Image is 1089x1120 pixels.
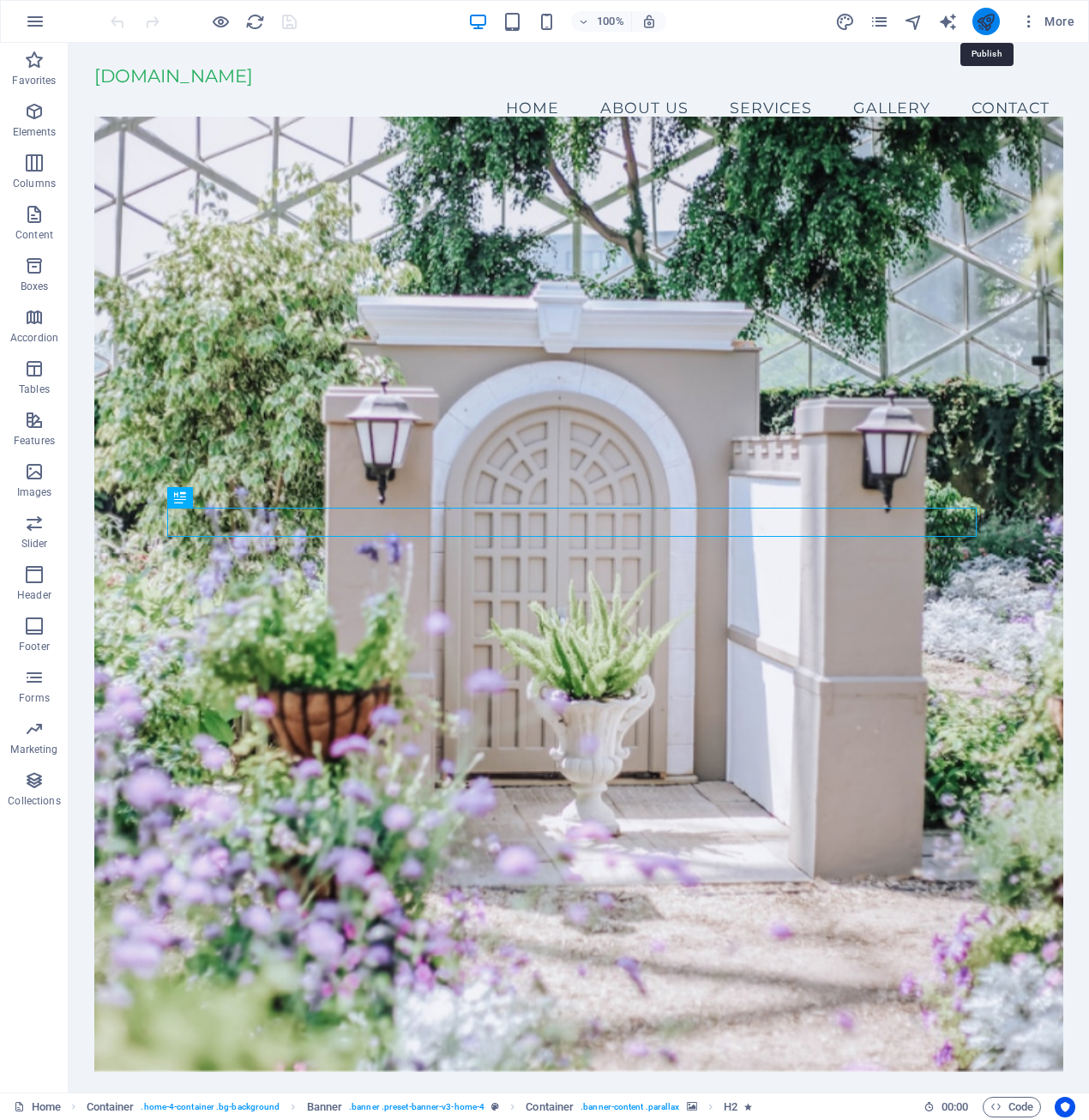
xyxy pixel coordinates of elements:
[1020,13,1074,30] span: More
[17,485,52,499] p: Images
[990,1097,1033,1117] span: Code
[87,1097,135,1117] span: Click to select. Double-click to edit
[581,1097,679,1117] span: . banner-content .parallax
[1014,8,1081,35] button: More
[869,11,890,32] button: pages
[21,537,48,551] p: Slider
[924,1097,969,1117] h6: Session time
[597,11,624,32] h6: 100%
[141,1097,280,1117] span: . home-4-container .bg-background
[307,1097,343,1117] span: Click to select. Double-click to edit
[491,1102,499,1111] i: This element is a customizable preset
[972,8,1000,35] button: publish
[1055,1097,1075,1117] button: Usercentrics
[349,1097,484,1117] span: . banner .preset-banner-v3-home-4
[8,794,60,808] p: Collections
[21,280,49,293] p: Boxes
[869,12,889,32] i: Pages (Ctrl+Alt+S)
[938,12,958,32] i: AI Writer
[87,1097,752,1117] nav: breadcrumb
[244,11,265,32] button: reload
[571,11,632,32] button: 100%
[17,588,51,602] p: Header
[744,1102,752,1111] i: Element contains an animation
[12,74,56,87] p: Favorites
[942,1097,968,1117] span: 00 00
[245,12,265,32] i: Reload page
[724,1097,737,1117] span: Click to select. Double-click to edit
[14,1097,61,1117] a: Click to cancel selection. Double-click to open Pages
[687,1102,697,1111] i: This element contains a background
[904,12,924,32] i: Navigator
[13,177,56,190] p: Columns
[13,125,57,139] p: Elements
[19,382,50,396] p: Tables
[10,743,57,756] p: Marketing
[983,1097,1041,1117] button: Code
[954,1100,956,1113] span: :
[14,434,55,448] p: Features
[19,691,50,705] p: Forms
[904,11,924,32] button: navigator
[10,331,58,345] p: Accordion
[15,228,53,242] p: Content
[19,640,50,653] p: Footer
[526,1097,574,1117] span: Click to select. Double-click to edit
[835,11,856,32] button: design
[641,14,657,29] i: On resize automatically adjust zoom level to fit chosen device.
[210,11,231,32] button: Click here to leave preview mode and continue editing
[938,11,959,32] button: text_generator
